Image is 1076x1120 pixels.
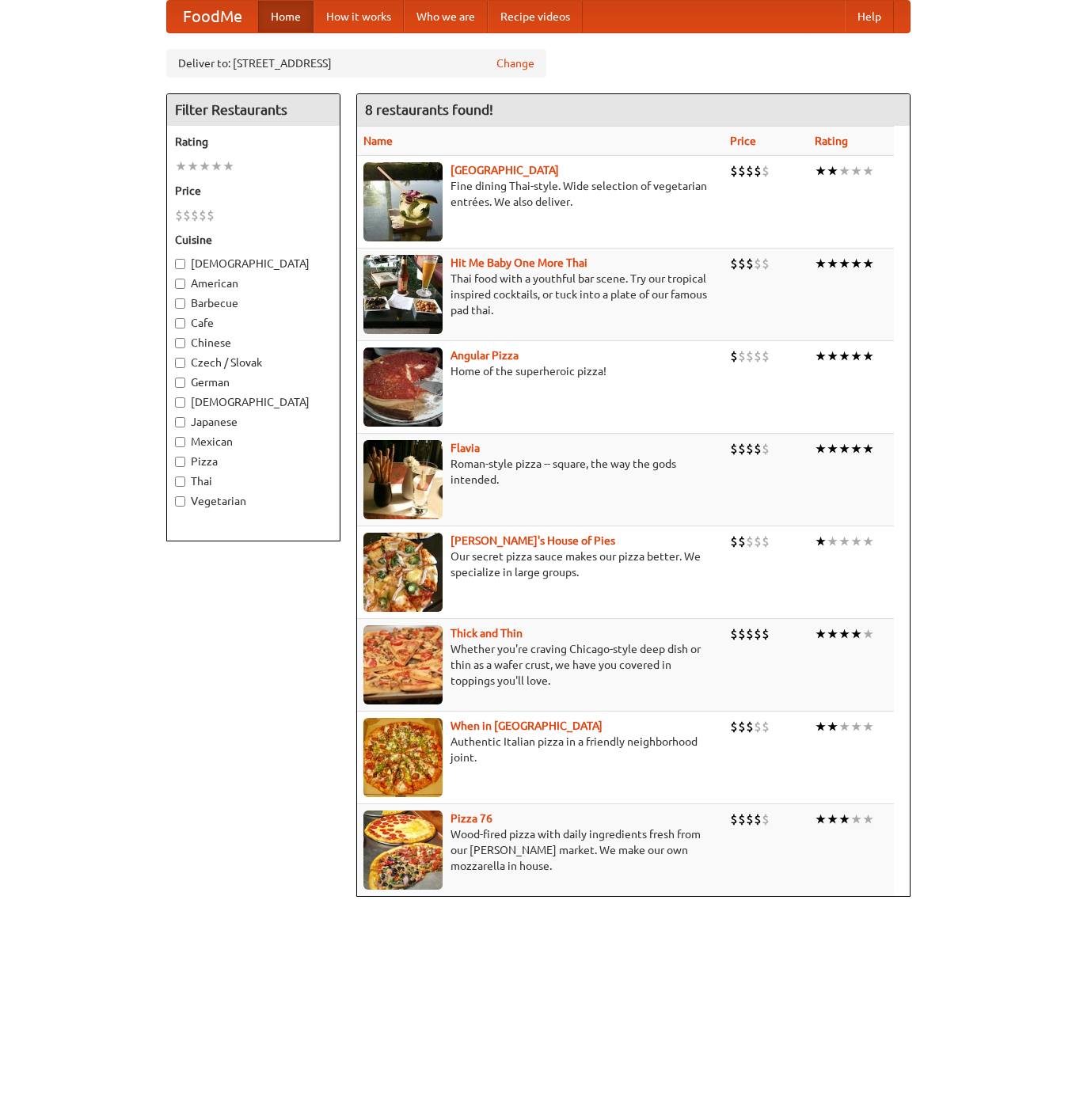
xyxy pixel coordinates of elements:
[746,811,754,828] li: $
[363,363,718,379] p: Home of the superheroic pizza!
[815,811,827,828] li: ★
[363,734,718,765] p: Authentic Italian pizza in a friendly neighborhood joint.
[838,255,850,272] li: ★
[175,275,332,291] label: American
[746,625,754,643] li: $
[175,378,185,388] input: German
[175,298,185,309] input: Barbecue
[746,255,754,272] li: $
[175,394,332,410] label: [DEMOGRAPHIC_DATA]
[738,718,746,735] li: $
[451,719,603,732] b: When in [GEOGRAPHIC_DATA]
[754,347,762,365] li: $
[838,625,850,643] li: ★
[167,1,258,32] a: FoodMe
[754,533,762,550] li: $
[363,271,718,318] p: Thai food with a youthful bar scene. Try our tropical inspired cocktails, or tuck into a plate of...
[815,347,827,365] li: ★
[862,347,874,365] li: ★
[762,255,770,272] li: $
[488,1,583,32] a: Recipe videos
[754,440,762,457] li: $
[175,493,332,509] label: Vegetarian
[175,355,332,370] label: Czech / Slovak
[838,533,850,550] li: ★
[199,158,211,175] li: ★
[175,279,185,289] input: American
[862,625,874,643] li: ★
[850,718,862,735] li: ★
[451,164,559,177] a: [GEOGRAPHIC_DATA]
[762,347,770,365] li: $
[175,134,332,150] h5: Rating
[183,207,191,224] li: $
[827,625,838,643] li: ★
[754,625,762,643] li: $
[827,811,838,828] li: ★
[175,496,185,507] input: Vegetarian
[175,183,332,199] h5: Price
[815,625,827,643] li: ★
[175,414,332,430] label: Japanese
[167,94,340,126] h4: Filter Restaurants
[746,718,754,735] li: $
[730,162,738,180] li: $
[850,347,862,365] li: ★
[738,811,746,828] li: $
[730,718,738,735] li: $
[838,347,850,365] li: ★
[762,440,770,457] li: $
[363,549,718,580] p: Our secret pizza sauce makes our pizza better. We specialize in large groups.
[850,162,862,180] li: ★
[207,207,215,224] li: $
[730,135,756,147] a: Price
[175,374,332,390] label: German
[762,811,770,828] li: $
[175,335,332,351] label: Chinese
[838,440,850,457] li: ★
[845,1,894,32] a: Help
[363,440,443,519] img: flavia.jpg
[175,232,332,248] h5: Cuisine
[754,255,762,272] li: $
[762,625,770,643] li: $
[175,358,185,368] input: Czech / Slovak
[258,1,314,32] a: Home
[175,318,185,328] input: Cafe
[451,812,492,825] a: Pizza 76
[363,162,443,241] img: satay.jpg
[815,255,827,272] li: ★
[815,135,848,147] a: Rating
[754,162,762,180] li: $
[738,162,746,180] li: $
[365,102,493,117] ng-pluralize: 8 restaurants found!
[838,162,850,180] li: ★
[451,349,519,362] a: Angular Pizza
[815,440,827,457] li: ★
[738,255,746,272] li: $
[451,534,615,547] a: [PERSON_NAME]'s House of Pies
[314,1,404,32] a: How it works
[363,255,443,334] img: babythai.jpg
[730,533,738,550] li: $
[862,440,874,457] li: ★
[199,207,207,224] li: $
[815,533,827,550] li: ★
[175,434,332,450] label: Mexican
[754,811,762,828] li: $
[746,162,754,180] li: $
[451,256,587,269] a: Hit Me Baby One More Thai
[827,162,838,180] li: ★
[175,454,332,469] label: Pizza
[827,533,838,550] li: ★
[827,718,838,735] li: ★
[211,158,222,175] li: ★
[746,440,754,457] li: $
[827,440,838,457] li: ★
[862,533,874,550] li: ★
[850,440,862,457] li: ★
[363,347,443,427] img: angular.jpg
